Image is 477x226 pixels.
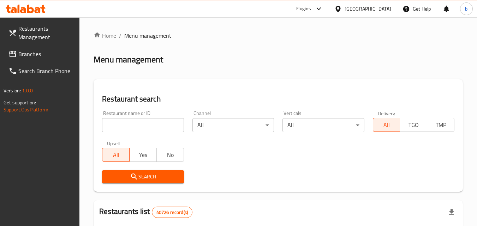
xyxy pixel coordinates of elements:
span: TMP [430,120,452,130]
label: Upsell [107,141,120,146]
span: Menu management [124,31,171,40]
div: [GEOGRAPHIC_DATA] [345,5,391,13]
a: Branches [3,45,80,62]
button: Search [102,170,184,183]
span: Get support on: [4,98,36,107]
a: Support.OpsPlatform [4,105,48,114]
span: Search [108,172,178,181]
input: Search for restaurant name or ID.. [102,118,184,132]
span: 1.0.0 [22,86,33,95]
span: Search Branch Phone [18,67,74,75]
div: Total records count [152,207,192,218]
button: Yes [129,148,157,162]
span: TGO [403,120,424,130]
button: All [102,148,130,162]
nav: breadcrumb [94,31,463,40]
div: All [282,118,364,132]
button: TGO [400,118,427,132]
h2: Menu management [94,54,163,65]
span: Yes [132,150,154,160]
a: Home [94,31,116,40]
div: All [192,118,274,132]
span: 40726 record(s) [152,209,192,216]
a: Search Branch Phone [3,62,80,79]
li: / [119,31,121,40]
span: Branches [18,50,74,58]
button: TMP [427,118,454,132]
span: No [160,150,181,160]
h2: Restaurant search [102,94,454,104]
a: Restaurants Management [3,20,80,45]
div: Plugins [296,5,311,13]
label: Delivery [378,111,395,116]
span: Version: [4,86,21,95]
button: All [373,118,400,132]
button: No [156,148,184,162]
h2: Restaurants list [99,206,192,218]
span: b [465,5,467,13]
div: Export file [443,204,460,221]
span: All [376,120,398,130]
span: All [105,150,127,160]
span: Restaurants Management [18,24,74,41]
